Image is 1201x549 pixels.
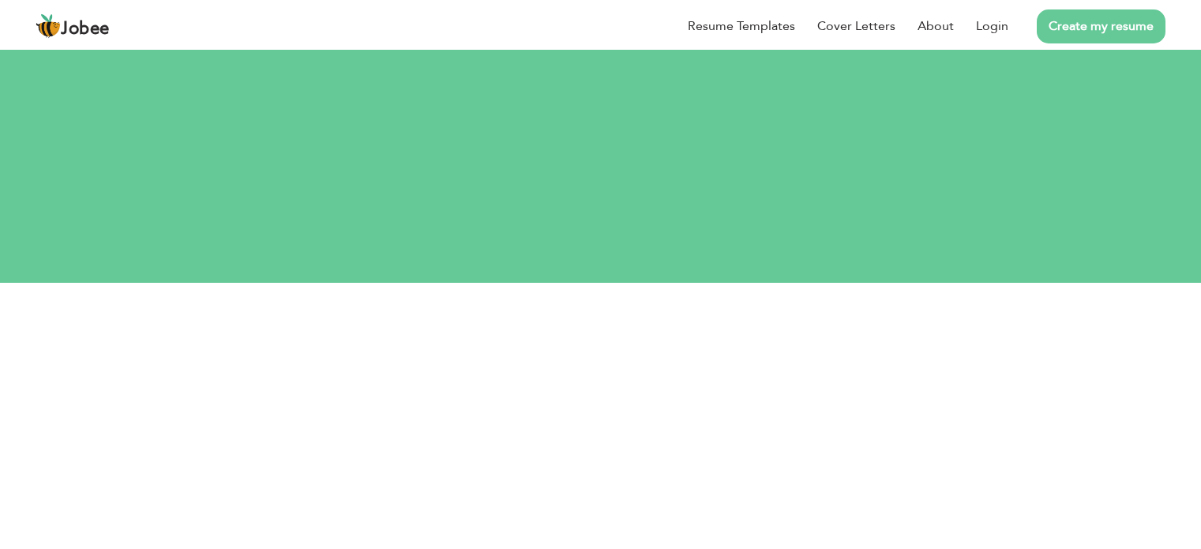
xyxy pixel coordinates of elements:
[61,21,110,38] span: Jobee
[918,17,954,36] a: About
[36,13,110,39] a: Jobee
[1037,9,1165,43] a: Create my resume
[976,17,1008,36] a: Login
[817,17,895,36] a: Cover Letters
[688,17,795,36] a: Resume Templates
[36,13,61,39] img: jobee.io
